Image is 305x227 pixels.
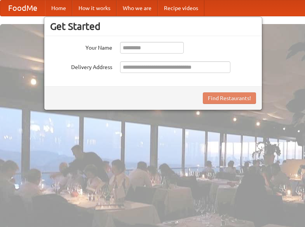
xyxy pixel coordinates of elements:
[0,0,45,16] a: FoodMe
[50,21,256,32] h3: Get Started
[203,92,256,104] button: Find Restaurants!
[158,0,204,16] a: Recipe videos
[72,0,117,16] a: How it works
[50,42,112,52] label: Your Name
[117,0,158,16] a: Who we are
[45,0,72,16] a: Home
[50,61,112,71] label: Delivery Address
